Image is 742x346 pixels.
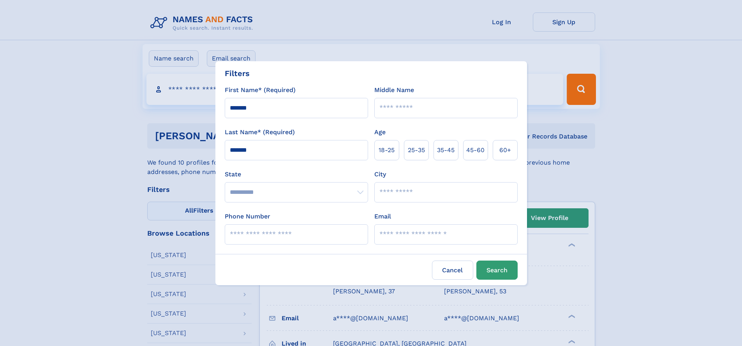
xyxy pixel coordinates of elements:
[225,85,296,95] label: First Name* (Required)
[437,145,455,155] span: 35‑45
[225,67,250,79] div: Filters
[225,212,270,221] label: Phone Number
[374,212,391,221] label: Email
[432,261,473,280] label: Cancel
[379,145,395,155] span: 18‑25
[225,128,295,137] label: Last Name* (Required)
[374,170,386,179] label: City
[408,145,425,155] span: 25‑35
[374,128,386,137] label: Age
[225,170,368,179] label: State
[476,261,518,280] button: Search
[499,145,511,155] span: 60+
[466,145,485,155] span: 45‑60
[374,85,414,95] label: Middle Name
